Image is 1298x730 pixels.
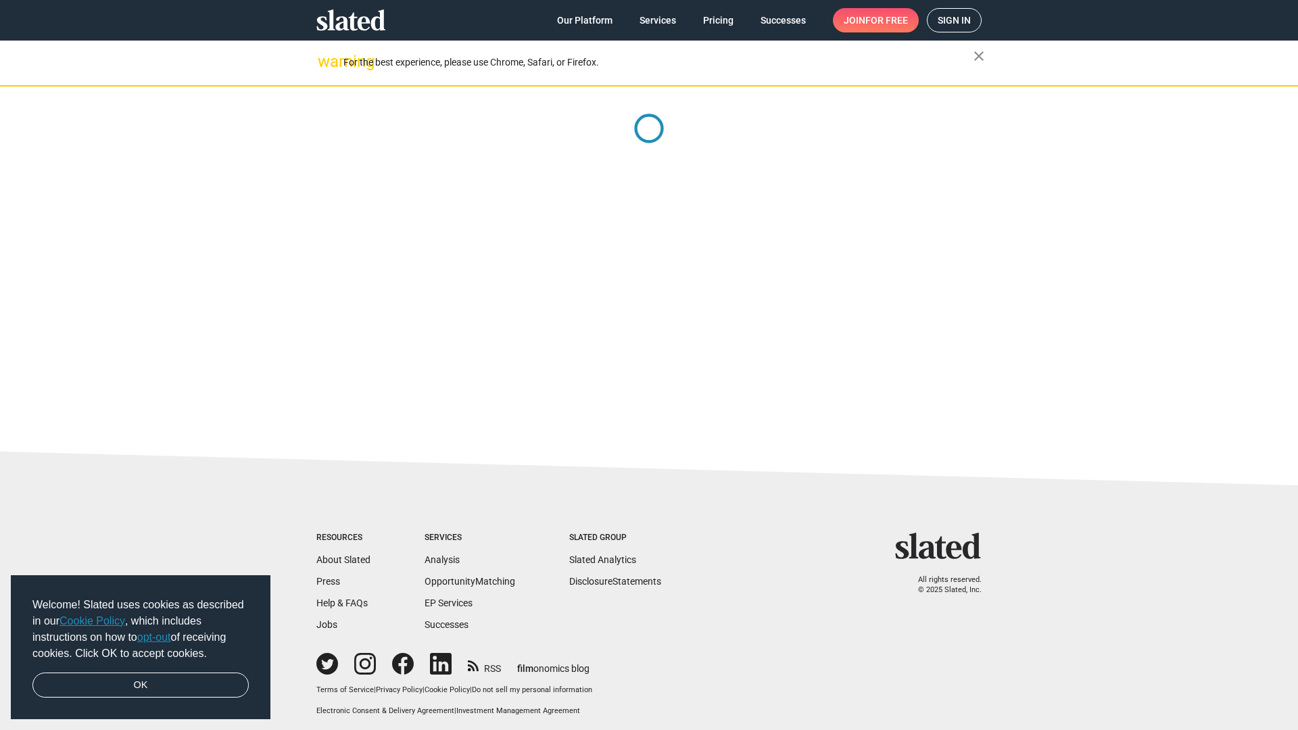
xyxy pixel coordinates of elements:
[59,615,125,627] a: Cookie Policy
[844,8,908,32] span: Join
[316,576,340,587] a: Press
[569,533,661,543] div: Slated Group
[425,554,460,565] a: Analysis
[692,8,744,32] a: Pricing
[11,575,270,720] div: cookieconsent
[927,8,982,32] a: Sign in
[703,8,734,32] span: Pricing
[468,654,501,675] a: RSS
[316,533,370,543] div: Resources
[425,598,473,608] a: EP Services
[904,575,982,595] p: All rights reserved. © 2025 Slated, Inc.
[750,8,817,32] a: Successes
[316,554,370,565] a: About Slated
[316,619,337,630] a: Jobs
[318,53,334,70] mat-icon: warning
[343,53,973,72] div: For the best experience, please use Chrome, Safari, or Firefox.
[546,8,623,32] a: Our Platform
[456,706,580,715] a: Investment Management Agreement
[32,673,249,698] a: dismiss cookie message
[557,8,612,32] span: Our Platform
[374,685,376,694] span: |
[425,619,468,630] a: Successes
[517,663,533,674] span: film
[938,9,971,32] span: Sign in
[761,8,806,32] span: Successes
[470,685,472,694] span: |
[517,652,590,675] a: filmonomics blog
[833,8,919,32] a: Joinfor free
[316,706,454,715] a: Electronic Consent & Delivery Agreement
[569,576,661,587] a: DisclosureStatements
[32,597,249,662] span: Welcome! Slated uses cookies as described in our , which includes instructions on how to of recei...
[316,685,374,694] a: Terms of Service
[629,8,687,32] a: Services
[425,533,515,543] div: Services
[865,8,908,32] span: for free
[425,576,515,587] a: OpportunityMatching
[376,685,423,694] a: Privacy Policy
[316,598,368,608] a: Help & FAQs
[971,48,987,64] mat-icon: close
[472,685,592,696] button: Do not sell my personal information
[425,685,470,694] a: Cookie Policy
[569,554,636,565] a: Slated Analytics
[454,706,456,715] span: |
[640,8,676,32] span: Services
[137,631,171,643] a: opt-out
[423,685,425,694] span: |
